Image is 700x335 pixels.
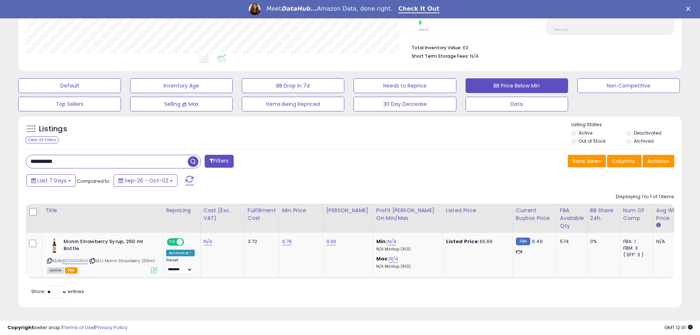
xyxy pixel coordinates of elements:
[31,288,84,295] span: Show: entries
[326,238,337,245] a: 9.99
[466,78,568,93] button: BB Price Below Min
[47,238,157,272] div: ASIN:
[634,130,661,136] label: Deactivated
[65,267,78,274] span: FBA
[95,324,128,331] a: Privacy Policy
[446,238,480,245] b: Listed Price:
[412,44,462,51] b: Total Inventory Value:
[607,155,642,167] button: Columns
[376,264,437,269] p: N/A Markup (ROI)
[89,258,155,264] span: | SKU: Monin Strawberry 250ml
[516,238,530,245] small: FBM
[664,324,693,331] span: 2025-10-10 12:01 GMT
[249,3,261,15] img: Profile image for Georgie
[577,78,680,93] button: Non Competitive
[18,78,121,93] button: Default
[166,258,195,274] div: Preset:
[18,97,121,111] button: Top Sellers
[47,267,64,274] span: All listings currently available for purchase on Amazon
[466,97,568,111] button: Data
[376,247,437,252] p: N/A Markup (ROI)
[37,177,67,184] span: Last 7 Days
[590,238,614,245] div: 0%
[282,238,292,245] a: 6.79
[579,138,606,144] label: Out of Stock
[623,252,647,258] div: ( SFP: 3 )
[282,207,320,214] div: Min Price
[419,28,429,32] small: Prev: 0
[77,178,111,185] span: Compared to:
[205,155,233,168] button: Filters
[571,121,682,128] p: Listing States:
[204,238,212,245] a: N/A
[412,53,469,59] b: Short Term Storage Fees:
[353,97,456,111] button: 30 Day Decrease
[26,174,76,187] button: Last 7 Days
[412,43,669,51] li: £0
[373,204,443,233] th: The percentage added to the cost of goods (COGS) that forms the calculator for Min & Max prices.
[560,207,584,230] div: FBA Available Qty
[656,238,681,245] div: N/A
[656,207,683,222] div: Avg Win Price
[656,222,661,229] small: Avg Win Price.
[353,78,456,93] button: Needs to Reprice
[281,5,317,12] i: DataHub...
[248,238,273,245] div: 3.72
[204,207,241,222] div: Cost (Exc. VAT)
[125,177,168,184] span: Sep-26 - Oct-02
[643,155,674,167] button: Actions
[114,174,177,187] button: Sep-26 - Oct-02
[183,239,195,245] span: OFF
[579,130,592,136] label: Active
[516,207,554,222] div: Current Buybox Price
[166,250,195,256] div: Amazon AI *
[554,28,568,32] small: Prev: N/A
[634,138,654,144] label: Archived
[242,78,344,93] button: BB Drop in 7d
[64,238,153,254] b: Monin Strawberry Syrup, 250 ml Bottle
[560,238,581,245] div: 574
[389,255,398,263] a: N/A
[398,5,439,13] a: Check It Out
[686,7,693,11] div: Close
[568,155,606,167] button: Save View
[248,207,276,222] div: Fulfillment Cost
[376,207,440,222] div: Profit [PERSON_NAME] on Min/Max
[376,238,387,245] b: Min:
[39,124,67,134] h5: Listings
[532,238,543,245] span: 6.49
[62,258,88,264] a: B00115SMHG
[590,207,617,222] div: BB Share 24h.
[7,324,128,331] div: seller snap | |
[130,78,233,93] button: Inventory Age
[616,193,674,200] div: Displaying 1 to 1 of 1 items
[612,157,635,165] span: Columns
[623,238,647,245] div: FBA: 1
[242,97,344,111] button: Items Being Repriced
[168,239,177,245] span: ON
[326,207,370,214] div: [PERSON_NAME]
[470,53,479,60] span: N/A
[63,324,94,331] a: Terms of Use
[26,136,58,143] div: Clear All Filters
[266,5,392,13] div: Meet Amazon Data, done right.
[623,245,647,252] div: FBM: 3
[130,97,233,111] button: Selling @ Max
[623,207,650,222] div: Num of Comp.
[387,238,396,245] a: N/A
[45,207,160,214] div: Title
[166,207,197,214] div: Repricing
[446,207,510,214] div: Listed Price
[376,255,389,262] b: Max:
[7,324,34,331] strong: Copyright
[446,238,507,245] div: £6.69
[47,238,62,253] img: 41U5Enn92OL._SL40_.jpg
